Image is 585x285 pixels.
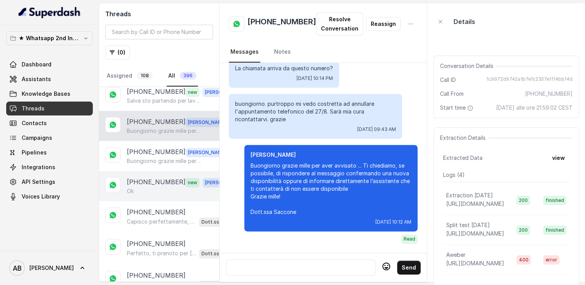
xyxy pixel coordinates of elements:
[22,163,55,171] span: Integrations
[22,75,51,83] span: Assistants
[235,64,333,72] p: La chiamata arriva da questo numero?
[22,193,60,200] span: Voices Library
[273,42,292,63] a: Notes
[127,239,186,248] p: [PHONE_NUMBER]
[440,134,489,142] span: Extraction Details
[251,151,411,159] p: [PERSON_NAME]
[446,192,493,199] p: Extraction [DATE]
[127,87,186,97] p: [PHONE_NUMBER]
[105,66,213,87] nav: Tabs
[127,97,201,105] p: Salve sto partendo per lavoro e non potrò mettermi in contatto ,per favore sarà questione di un m...
[6,72,93,86] a: Assistants
[446,200,504,207] span: [URL][DOMAIN_NAME]
[127,127,201,135] p: Buongiorno grazie mille per aver avvisato ... Ti chiediamo, se possibile, di rispondere al messag...
[229,42,260,63] a: Messages
[525,90,573,98] span: [PHONE_NUMBER]
[186,148,229,157] span: [PERSON_NAME]
[375,219,411,225] span: [DATE] 10:12 AM
[22,178,55,186] span: API Settings
[127,249,196,257] p: Perfetto, ti prenoto per [DATE] alle 15:00! Ti confermo la chiamata per [DATE] alle 15:00. Un nos...
[127,207,186,217] p: [PHONE_NUMBER]
[517,255,531,265] span: 400
[22,119,47,127] span: Contacts
[127,147,186,157] p: [PHONE_NUMBER]
[6,116,93,130] a: Contacts
[440,104,475,112] span: Start time
[496,104,573,112] span: [DATE] alle ore 21:59:02 CEST
[127,271,186,280] p: [PHONE_NUMBER]
[6,131,93,145] a: Campaigns
[105,46,130,59] button: (0)
[127,218,196,226] p: Capisco perfettamente, nessun problema. 😊 Se in futuro vorrai riprendere o avere informazioni, sa...
[446,230,504,237] span: [URL][DOMAIN_NAME]
[446,260,504,266] span: [URL][DOMAIN_NAME]
[127,177,186,187] p: [PHONE_NUMBER]
[440,62,496,70] span: Conversation Details
[105,25,213,39] input: Search by Call ID or Phone Number
[127,187,134,195] p: Ok
[6,102,93,115] a: Threads
[357,126,396,132] span: [DATE] 09:43 AM
[6,160,93,174] a: Integrations
[543,226,566,235] span: finished
[440,90,464,98] span: Call From
[6,87,93,101] a: Knowledge Bases
[105,66,154,87] a: Assigned108
[401,234,418,244] span: Read
[6,190,93,204] a: Voices Library
[486,76,573,84] span: 1c9972d9742a1b7e1c2357e1114bb14d
[446,221,490,229] p: Split test [DATE]
[297,75,333,81] span: [DATE] 10:14 PM
[366,17,401,31] button: Reassign
[316,12,363,36] button: Resolve Conversation
[22,105,44,112] span: Threads
[186,178,200,187] span: new
[235,100,396,123] p: buongiorno. purtroppo mi vedo costretta ad annullare l'appuntamento telefonico del 27/8. Sarà mia...
[105,9,213,19] h2: Threads
[443,171,570,179] p: Logs ( 4 )
[22,134,52,142] span: Campaigns
[547,151,570,165] button: view
[6,146,93,159] a: Pipelines
[127,157,201,165] p: Buongiorno grazie mille per aver avvisato ... Ti chiediamo, se possibile, di rispondere al messag...
[203,178,246,187] span: [PERSON_NAME]
[201,218,232,226] p: Dott.ssa [PERSON_NAME] AI
[22,149,47,156] span: Pipelines
[13,264,22,272] text: AB
[517,226,530,235] span: 200
[443,154,483,162] span: Extracted Data
[446,251,466,259] p: Aweber
[454,17,475,26] p: Details
[201,250,232,258] p: Dott.ssa [PERSON_NAME] AI
[137,72,153,80] span: 108
[22,90,70,98] span: Knowledge Bases
[6,175,93,189] a: API Settings
[186,88,200,97] span: new
[186,118,229,127] span: [PERSON_NAME]
[247,16,316,32] h2: [PHONE_NUMBER]
[19,34,80,43] p: ★ Whatsapp 2nd Inbound BM5
[6,257,93,279] a: [PERSON_NAME]
[19,6,81,19] img: light.svg
[251,162,411,216] p: Buongiorno grazie mille per aver avvisato ... Ti chiediamo, se possibile, di rispondere al messag...
[22,61,51,68] span: Dashboard
[167,66,198,87] a: All396
[229,42,418,63] nav: Tabs
[6,58,93,71] a: Dashboard
[203,88,246,97] span: [PERSON_NAME]
[6,31,93,45] button: ★ Whatsapp 2nd Inbound BM5
[180,72,196,80] span: 396
[440,76,456,84] span: Call ID
[543,255,559,265] span: error
[517,196,530,205] span: 200
[127,117,186,127] p: [PHONE_NUMBER]
[397,261,421,275] button: Send
[29,264,74,272] span: [PERSON_NAME]
[543,196,566,205] span: finished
